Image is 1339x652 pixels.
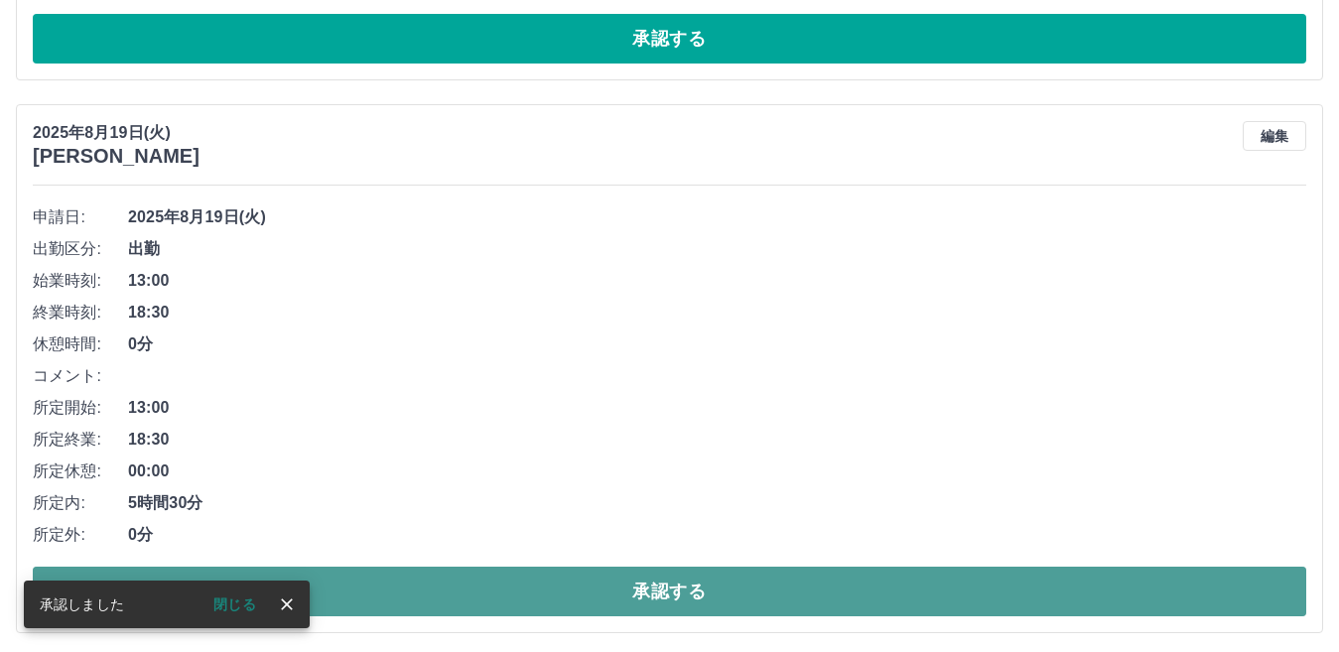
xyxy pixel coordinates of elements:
span: 出勤区分: [33,237,128,261]
span: 所定休憩: [33,459,128,483]
span: 13:00 [128,269,1306,293]
span: 0分 [128,332,1306,356]
span: 終業時刻: [33,301,128,325]
button: 編集 [1243,121,1306,151]
button: 承認する [33,567,1306,616]
span: 0分 [128,523,1306,547]
span: 18:30 [128,301,1306,325]
button: 閉じる [198,589,272,619]
span: 所定開始: [33,396,128,420]
span: 18:30 [128,428,1306,452]
span: 所定外: [33,523,128,547]
span: 5時間30分 [128,491,1306,515]
span: 休憩時間: [33,332,128,356]
div: 承認しました [40,587,124,622]
span: 13:00 [128,396,1306,420]
span: 始業時刻: [33,269,128,293]
p: 2025年8月19日(火) [33,121,200,145]
span: 2025年8月19日(火) [128,205,1306,229]
button: close [272,589,302,619]
span: 申請日: [33,205,128,229]
button: 承認する [33,14,1306,64]
h3: [PERSON_NAME] [33,145,200,168]
span: 所定終業: [33,428,128,452]
span: 出勤 [128,237,1306,261]
span: 00:00 [128,459,1306,483]
span: 所定内: [33,491,128,515]
span: コメント: [33,364,128,388]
